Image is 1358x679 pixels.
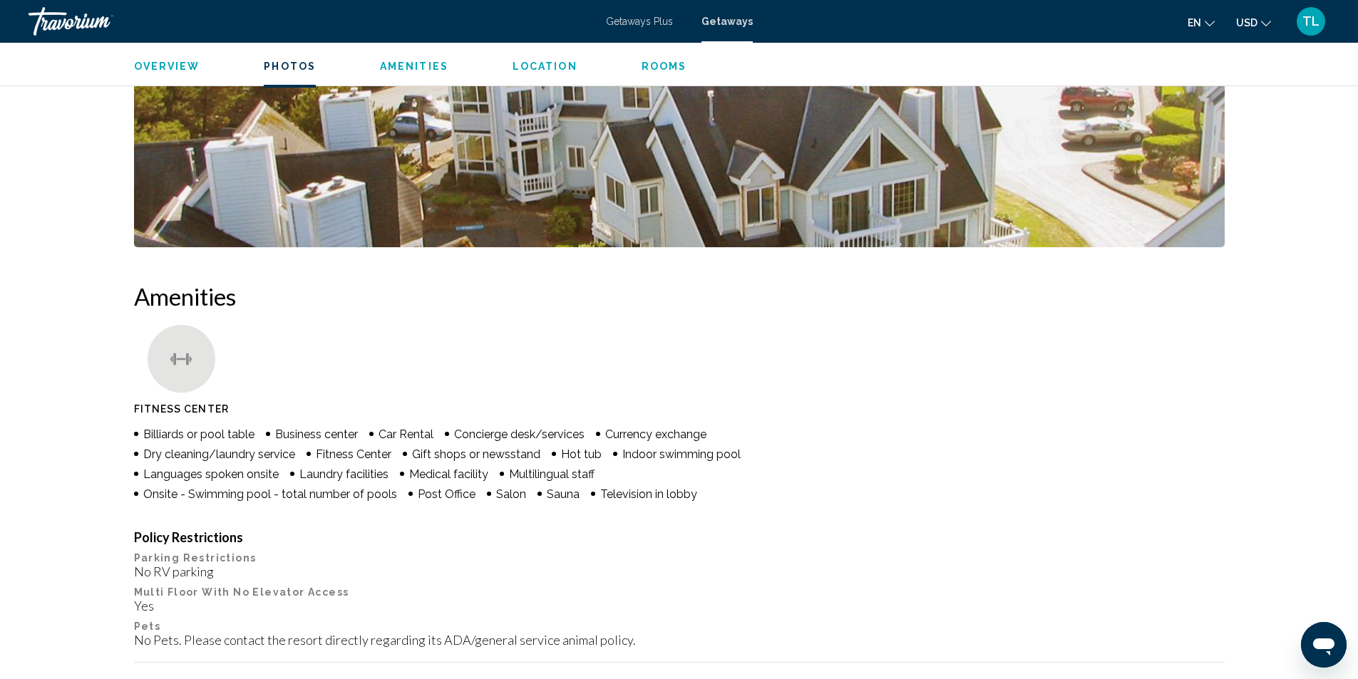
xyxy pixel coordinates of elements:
[642,61,687,72] span: Rooms
[143,467,279,481] span: Languages spoken onsite
[1188,12,1215,33] button: Change language
[380,60,448,73] button: Amenities
[134,552,1225,564] p: Parking Restrictions
[134,61,200,72] span: Overview
[264,61,316,72] span: Photos
[134,621,1225,632] p: Pets
[1302,14,1320,28] span: TL
[379,427,433,441] span: Car Rental
[299,467,389,481] span: Laundry facilities
[134,282,1225,311] h2: Amenities
[1188,17,1201,28] span: en
[409,467,488,481] span: Medical facility
[412,447,540,461] span: Gift shops or newsstand
[496,487,526,501] span: Salon
[134,403,229,415] span: Fitness Center
[316,447,391,461] span: Fitness Center
[143,487,397,501] span: Onsite - Swimming pool - total number of pools
[701,16,753,27] a: Getaways
[380,61,448,72] span: Amenities
[547,487,580,501] span: Sauna
[1301,622,1347,668] iframe: Button to launch messaging window
[1236,17,1257,28] span: USD
[513,60,577,73] button: Location
[642,60,687,73] button: Rooms
[143,427,254,441] span: Billiards or pool table
[1236,12,1271,33] button: Change currency
[513,61,577,72] span: Location
[605,427,706,441] span: Currency exchange
[600,487,697,501] span: Television in lobby
[606,16,673,27] a: Getaways Plus
[509,467,595,481] span: Multilingual staff
[275,427,358,441] span: Business center
[134,564,1225,579] div: No RV parking
[134,586,1225,598] p: Multi Floor With No Elevator Access
[29,7,592,36] a: Travorium
[134,632,1225,648] div: No Pets. Please contact the resort directly regarding its ADA/general service animal policy.
[418,487,475,501] span: Post Office
[134,598,1225,613] div: Yes
[134,60,200,73] button: Overview
[454,427,585,441] span: Concierge desk/services
[143,447,295,461] span: Dry cleaning/laundry service
[561,447,602,461] span: Hot tub
[264,60,316,73] button: Photos
[1292,6,1329,36] button: User Menu
[134,529,1225,545] h4: Policy Restrictions
[622,447,741,461] span: Indoor swimming pool
[134,70,1225,248] button: Open full-screen image slider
